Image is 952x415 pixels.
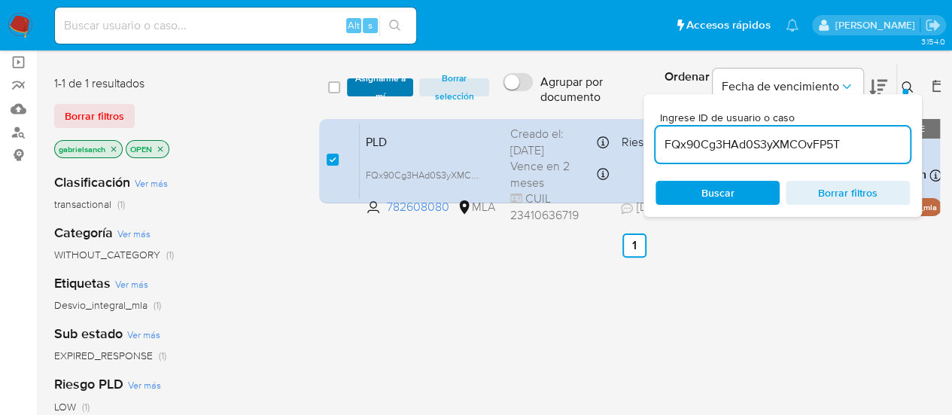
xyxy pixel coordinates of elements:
a: Notificaciones [786,19,798,32]
a: Salir [925,17,941,33]
input: Buscar usuario o caso... [55,16,416,35]
span: s [368,18,373,32]
span: 3.154.0 [920,35,944,47]
span: Alt [348,18,360,32]
span: Accesos rápidos [686,17,771,33]
p: gabriela.sanchez@mercadolibre.com [835,18,920,32]
button: search-icon [379,15,410,36]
